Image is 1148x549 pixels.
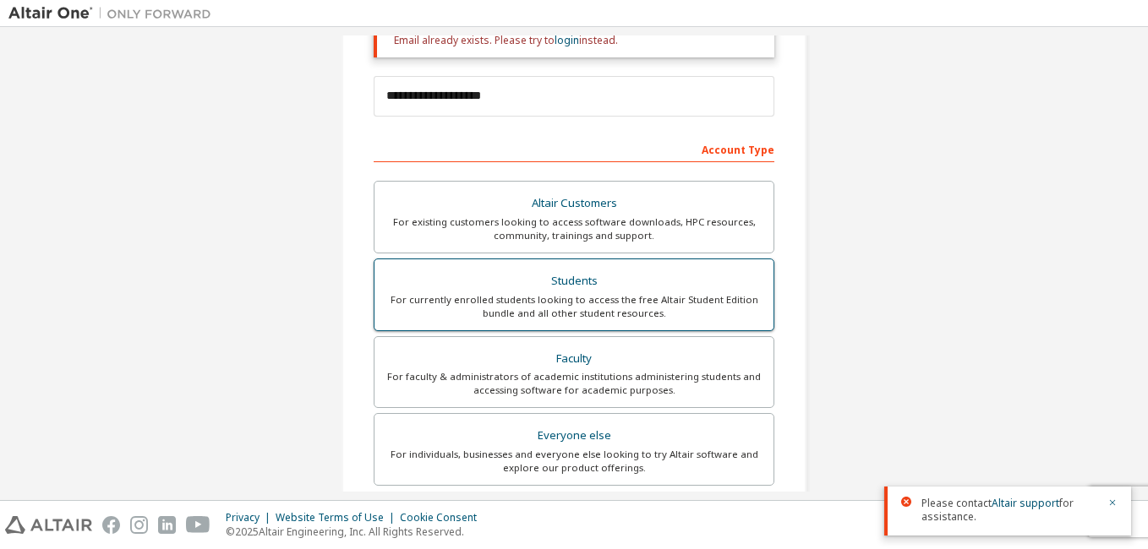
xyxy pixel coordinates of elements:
[226,511,276,525] div: Privacy
[992,496,1059,510] a: Altair support
[102,516,120,534] img: facebook.svg
[385,424,763,448] div: Everyone else
[385,293,763,320] div: For currently enrolled students looking to access the free Altair Student Edition bundle and all ...
[400,511,487,525] div: Cookie Consent
[158,516,176,534] img: linkedin.svg
[130,516,148,534] img: instagram.svg
[8,5,220,22] img: Altair One
[385,269,763,293] div: Students
[186,516,210,534] img: youtube.svg
[385,347,763,371] div: Faculty
[394,34,761,47] div: Email already exists. Please try to instead.
[555,33,579,47] a: login
[385,370,763,397] div: For faculty & administrators of academic institutions administering students and accessing softwa...
[5,516,92,534] img: altair_logo.svg
[385,448,763,475] div: For individuals, businesses and everyone else looking to try Altair software and explore our prod...
[385,215,763,242] div: For existing customers looking to access software downloads, HPC resources, community, trainings ...
[276,511,400,525] div: Website Terms of Use
[385,192,763,215] div: Altair Customers
[374,135,774,162] div: Account Type
[921,497,1097,524] span: Please contact for assistance.
[226,525,487,539] p: © 2025 Altair Engineering, Inc. All Rights Reserved.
